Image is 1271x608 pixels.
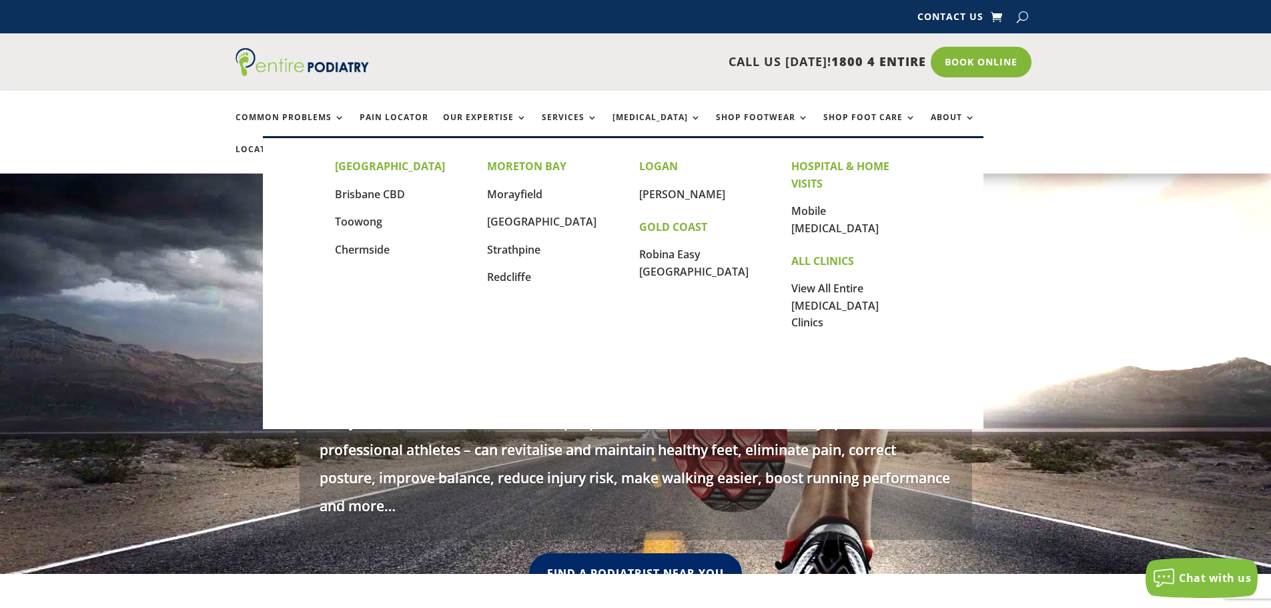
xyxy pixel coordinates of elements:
[335,159,445,174] strong: [GEOGRAPHIC_DATA]
[791,159,889,191] strong: HOSPITAL & HOME VISITS
[487,187,542,202] a: Morayfield
[360,113,428,141] a: Pain Locator
[236,65,369,79] a: Entire Podiatry
[487,214,596,229] a: [GEOGRAPHIC_DATA]
[791,281,879,330] a: View All Entire [MEDICAL_DATA] Clinics
[487,159,566,174] strong: MORETON BAY
[1146,558,1258,598] button: Chat with us
[487,242,540,257] a: Strathpine
[443,113,527,141] a: Our Expertise
[791,204,879,236] a: Mobile [MEDICAL_DATA]
[791,254,854,268] strong: ALL CLINICS
[831,53,926,69] span: 1800 4 ENTIRE
[639,187,725,202] a: [PERSON_NAME]
[931,47,1031,77] a: Book Online
[612,113,701,141] a: [MEDICAL_DATA]
[236,145,302,174] a: Locations
[716,113,809,141] a: Shop Footwear
[823,113,916,141] a: Shop Foot Care
[335,214,382,229] a: Toowong
[1179,571,1251,585] span: Chat with us
[542,113,598,141] a: Services
[335,242,390,257] a: Chermside
[487,270,531,284] a: Redcliffe
[639,159,678,174] strong: LOGAN
[320,408,952,520] p: Everyone – from children to seniors, people at home or at work, community sports teams to profess...
[335,187,405,202] a: Brisbane CBD
[931,113,975,141] a: About
[639,247,749,279] a: Robina Easy [GEOGRAPHIC_DATA]
[917,12,983,27] a: Contact Us
[639,220,707,234] strong: GOLD COAST
[529,553,742,594] a: Find A Podiatrist Near You
[236,113,345,141] a: Common Problems
[236,48,369,76] img: logo (1)
[420,53,926,71] p: CALL US [DATE]!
